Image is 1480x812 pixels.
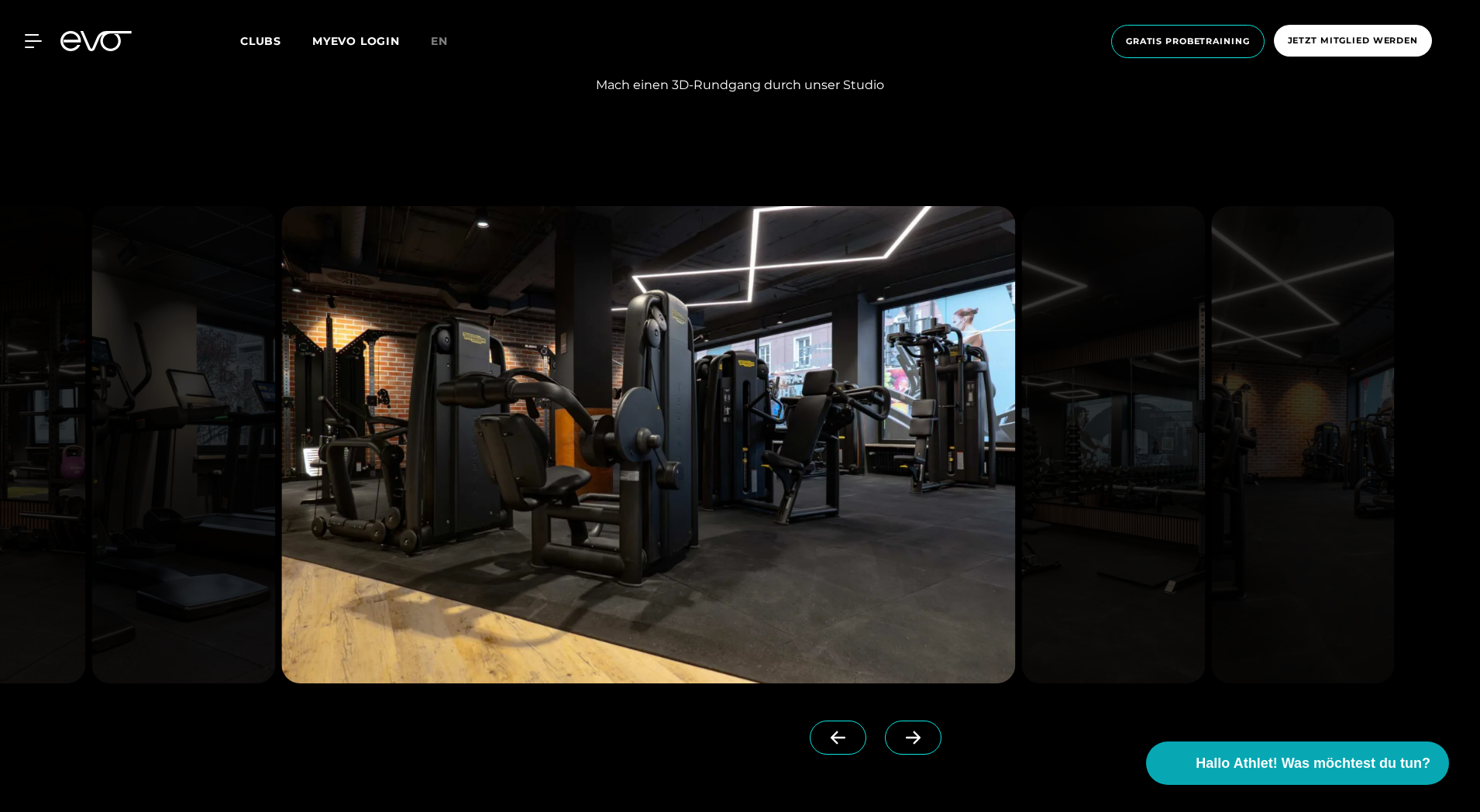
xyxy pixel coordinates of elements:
span: en [431,34,448,48]
p: Mach einen 3D-Rundgang durch unser Studio [430,76,1050,95]
a: MYEVO LOGIN [312,34,400,48]
a: Clubs [240,33,312,48]
a: Gratis Probetraining [1107,25,1269,58]
img: evofitness [91,206,275,683]
span: Jetzt Mitglied werden [1288,34,1418,47]
span: Hallo Athlet! Was möchtest du tun? [1196,753,1430,774]
img: evofitness [1021,206,1205,683]
span: Clubs [240,34,281,48]
span: Gratis Probetraining [1126,35,1250,48]
img: evofitness [281,206,1015,683]
a: Jetzt Mitglied werden [1269,25,1437,58]
button: Hallo Athlet! Was möchtest du tun? [1146,741,1449,785]
a: en [431,33,466,50]
img: evofitness [1211,206,1395,683]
